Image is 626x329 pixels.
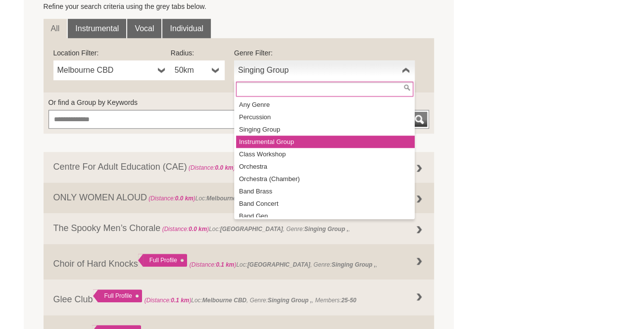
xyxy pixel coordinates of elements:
strong: Singing Group , [268,297,312,304]
a: All [44,19,67,39]
li: Band Concert [236,197,415,210]
li: Singing Group [236,123,415,136]
div: Full Profile [93,289,142,302]
strong: 25-50 [341,297,356,304]
strong: Melbourne CBD [206,195,250,202]
a: Vocal [127,19,161,39]
span: (Distance: ) [190,261,237,268]
a: Melbourne CBD [53,60,171,80]
a: The Spooky Men’s Chorale (Distance:0.0 km)Loc:[GEOGRAPHIC_DATA], Genre:Singing Group ,, [44,213,434,244]
span: Loc: , Genre: , [190,261,378,268]
span: (Distance: ) [189,164,236,171]
strong: 0.0 km [175,195,193,202]
li: Any Genre [236,98,415,111]
a: Instrumental [68,19,126,39]
a: ONLY WOMEN ALOUD (Distance:0.0 km)Loc:Melbourne CBD, Genre:Singing Group ,, [44,183,434,213]
li: Band Brass [236,185,415,197]
span: (Distance: ) [144,297,192,304]
span: Loc: , Genre: , [160,226,350,233]
strong: [GEOGRAPHIC_DATA] [247,261,310,268]
p: Refine your search criteria using the grey tabs below. [44,1,434,11]
a: Individual [162,19,211,39]
label: Genre Filter: [234,48,415,58]
li: Band Gen [236,210,415,222]
strong: [GEOGRAPHIC_DATA] [220,226,283,233]
strong: Singing Group , [332,261,376,268]
label: Or find a Group by Keywords [48,97,430,107]
a: Centre For Adult Education (CAE) (Distance:0.0 km)Loc:Melbouren, Genre:Singing Group ,, Members:V... [44,152,434,183]
li: Orchestra [236,160,415,173]
span: (Distance: ) [148,195,195,202]
li: Class Workshop [236,148,415,160]
a: Choir of Hard Knocks Full Profile (Distance:0.1 km)Loc:[GEOGRAPHIC_DATA], Genre:Singing Group ,, [44,244,434,280]
strong: 0.1 km [171,297,189,304]
strong: Melbourne CBD [202,297,246,304]
span: (Distance: ) [162,226,209,233]
li: Instrumental Group [236,136,415,148]
span: Singing Group [238,64,398,76]
strong: 0.0 km [189,226,207,233]
span: Loc: , Genre: , Members: [144,297,356,304]
a: Glee Club Full Profile (Distance:0.1 km)Loc:Melbourne CBD, Genre:Singing Group ,, Members:25-50 [44,280,434,315]
span: 50km [175,64,208,76]
label: Radius: [171,48,225,58]
span: Melbourne CBD [57,64,154,76]
a: Singing Group [234,60,415,80]
strong: 0.0 km [215,164,233,171]
span: Loc: , Genre: , Members: [187,164,388,171]
li: Percussion [236,111,415,123]
span: Loc: , Genre: , [147,195,318,202]
strong: 0.1 km [216,261,234,268]
strong: Singing Group , [304,226,348,233]
li: Orchestra (Chamber) [236,173,415,185]
a: 50km [171,60,225,80]
div: Full Profile [138,254,187,267]
label: Location Filter: [53,48,171,58]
